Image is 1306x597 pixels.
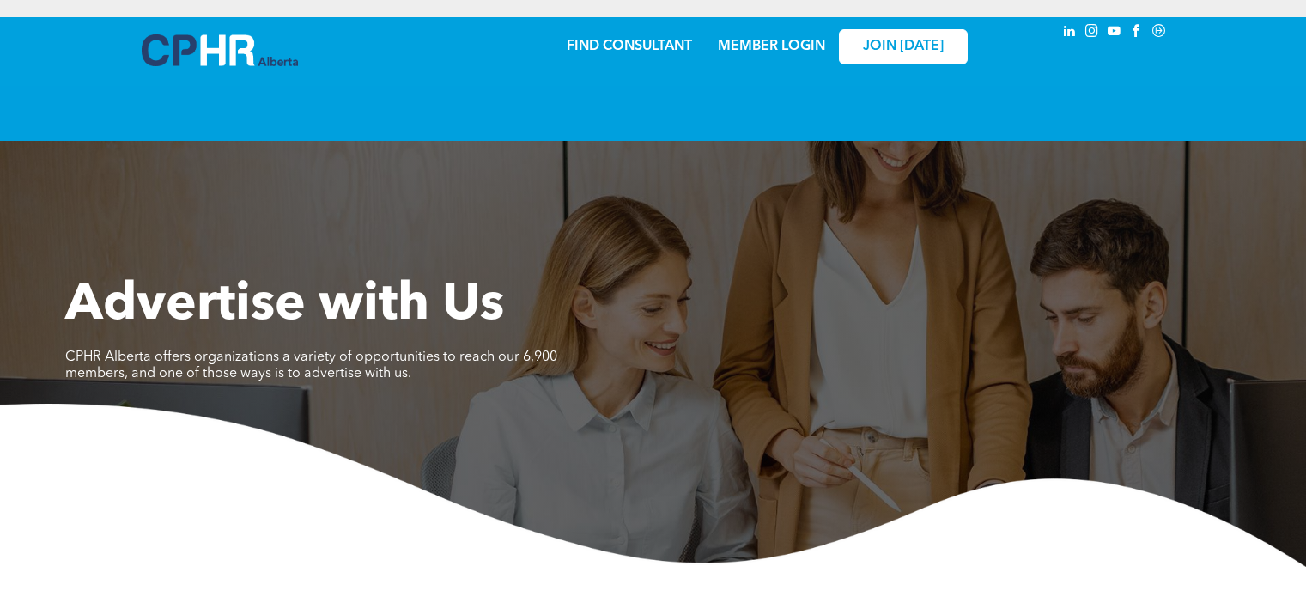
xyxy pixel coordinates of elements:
[1060,21,1079,45] a: linkedin
[65,280,504,332] span: Advertise with Us
[142,34,298,66] img: A blue and white logo for cp alberta
[567,40,692,53] a: FIND CONSULTANT
[718,40,825,53] a: MEMBER LOGIN
[839,29,968,64] a: JOIN [DATE]
[1083,21,1102,45] a: instagram
[1150,21,1169,45] a: Social network
[863,39,944,55] span: JOIN [DATE]
[65,350,557,381] span: CPHR Alberta offers organizations a variety of opportunities to reach our 6,900 members, and one ...
[1105,21,1124,45] a: youtube
[1127,21,1146,45] a: facebook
